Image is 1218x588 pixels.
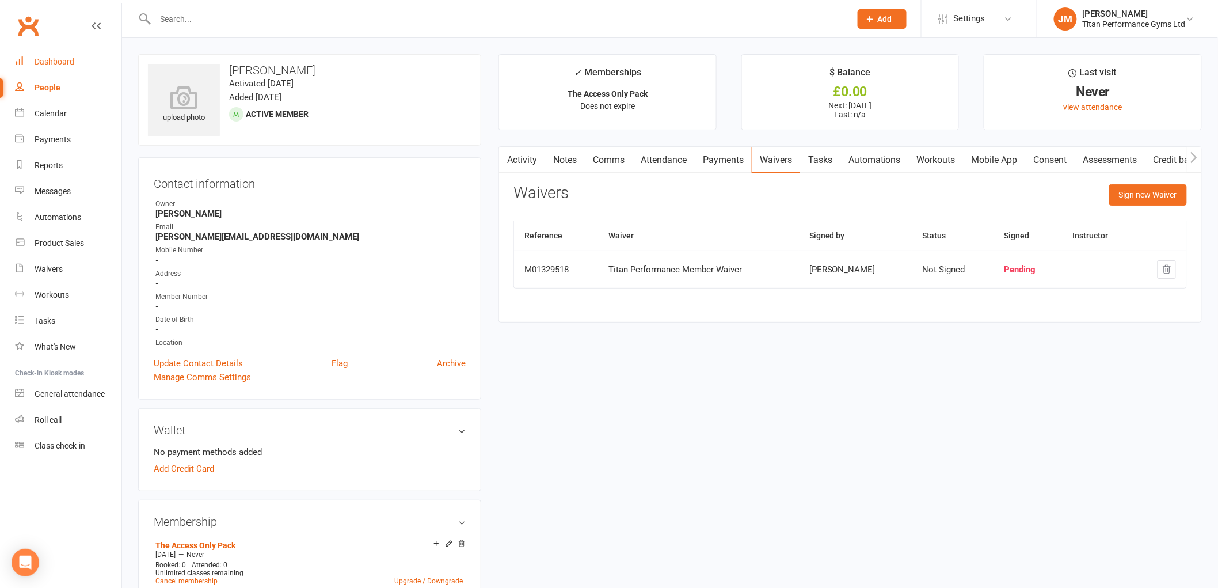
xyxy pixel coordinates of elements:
[155,222,466,233] div: Email
[954,6,985,32] span: Settings
[155,291,466,302] div: Member Number
[155,551,176,559] span: [DATE]
[186,551,204,559] span: Never
[15,204,121,230] a: Automations
[994,221,1062,251] th: Signed
[15,407,121,433] a: Roll call
[14,12,43,40] a: Clubworx
[15,433,121,459] a: Class kiosk mode
[35,316,55,325] div: Tasks
[35,342,76,351] div: What's New
[229,92,281,103] time: Added [DATE]
[15,179,121,204] a: Messages
[154,370,251,384] a: Manage Comms Settings
[912,221,994,251] th: Status
[155,278,466,289] strong: -
[609,265,789,275] div: Titan Performance Member Waiver
[155,245,466,256] div: Mobile Number
[437,356,466,370] a: Archive
[585,147,633,173] a: Comms
[878,14,892,24] span: Add
[192,561,227,569] span: Attended: 0
[155,541,235,550] a: The Access Only Pack
[15,282,121,308] a: Workouts
[35,415,62,424] div: Roll call
[35,161,63,170] div: Reports
[155,268,466,279] div: Address
[524,265,588,275] div: M01329518
[15,127,121,153] a: Payments
[148,64,471,77] h3: [PERSON_NAME]
[568,89,648,98] strong: The Access Only Pack
[152,11,843,27] input: Search...
[1109,184,1187,205] button: Sign new Waiver
[155,569,243,577] span: Unlimited classes remaining
[15,75,121,101] a: People
[394,577,463,585] a: Upgrade / Downgrade
[574,67,581,78] i: ✓
[35,264,63,274] div: Waivers
[1062,221,1135,251] th: Instructor
[574,65,641,86] div: Memberships
[15,381,121,407] a: General attendance kiosk mode
[35,290,69,299] div: Workouts
[1069,65,1117,86] div: Last visit
[154,462,214,476] a: Add Credit Card
[799,221,912,251] th: Signed by
[1054,7,1077,31] div: JM
[154,445,466,459] li: No payment methods added
[964,147,1026,173] a: Mobile App
[155,337,466,348] div: Location
[155,301,466,312] strong: -
[155,199,466,210] div: Owner
[148,86,220,124] div: upload photo
[752,86,949,98] div: £0.00
[1083,9,1186,19] div: [PERSON_NAME]
[12,549,39,576] div: Open Intercom Messenger
[752,101,949,119] p: Next: [DATE] Last: n/a
[514,221,599,251] th: Reference
[922,265,984,275] div: Not Signed
[858,9,907,29] button: Add
[829,65,870,86] div: $ Balance
[695,147,752,173] a: Payments
[499,147,545,173] a: Activity
[35,57,74,66] div: Dashboard
[599,221,799,251] th: Waiver
[513,184,569,202] h3: Waivers
[35,187,71,196] div: Messages
[15,230,121,256] a: Product Sales
[15,308,121,334] a: Tasks
[155,255,466,265] strong: -
[155,232,466,242] strong: [PERSON_NAME][EMAIL_ADDRESS][DOMAIN_NAME]
[154,515,466,528] h3: Membership
[15,101,121,127] a: Calendar
[840,147,909,173] a: Automations
[155,314,466,325] div: Date of Birth
[1083,19,1186,29] div: Titan Performance Gyms Ltd
[154,173,466,190] h3: Contact information
[35,238,84,248] div: Product Sales
[752,147,800,173] a: Waivers
[332,356,348,370] a: Flag
[35,109,67,118] div: Calendar
[15,334,121,360] a: What's New
[1004,265,1052,275] div: Pending
[1075,147,1145,173] a: Assessments
[545,147,585,173] a: Notes
[35,389,105,399] div: General attendance
[155,208,466,219] strong: [PERSON_NAME]
[154,356,243,370] a: Update Contact Details
[229,78,294,89] time: Activated [DATE]
[15,153,121,179] a: Reports
[580,101,635,111] span: Does not expire
[15,256,121,282] a: Waivers
[154,424,466,437] h3: Wallet
[155,561,186,569] span: Booked: 0
[153,550,466,559] div: —
[35,83,60,92] div: People
[1026,147,1075,173] a: Consent
[35,135,71,144] div: Payments
[35,441,85,450] div: Class check-in
[809,265,901,275] div: [PERSON_NAME]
